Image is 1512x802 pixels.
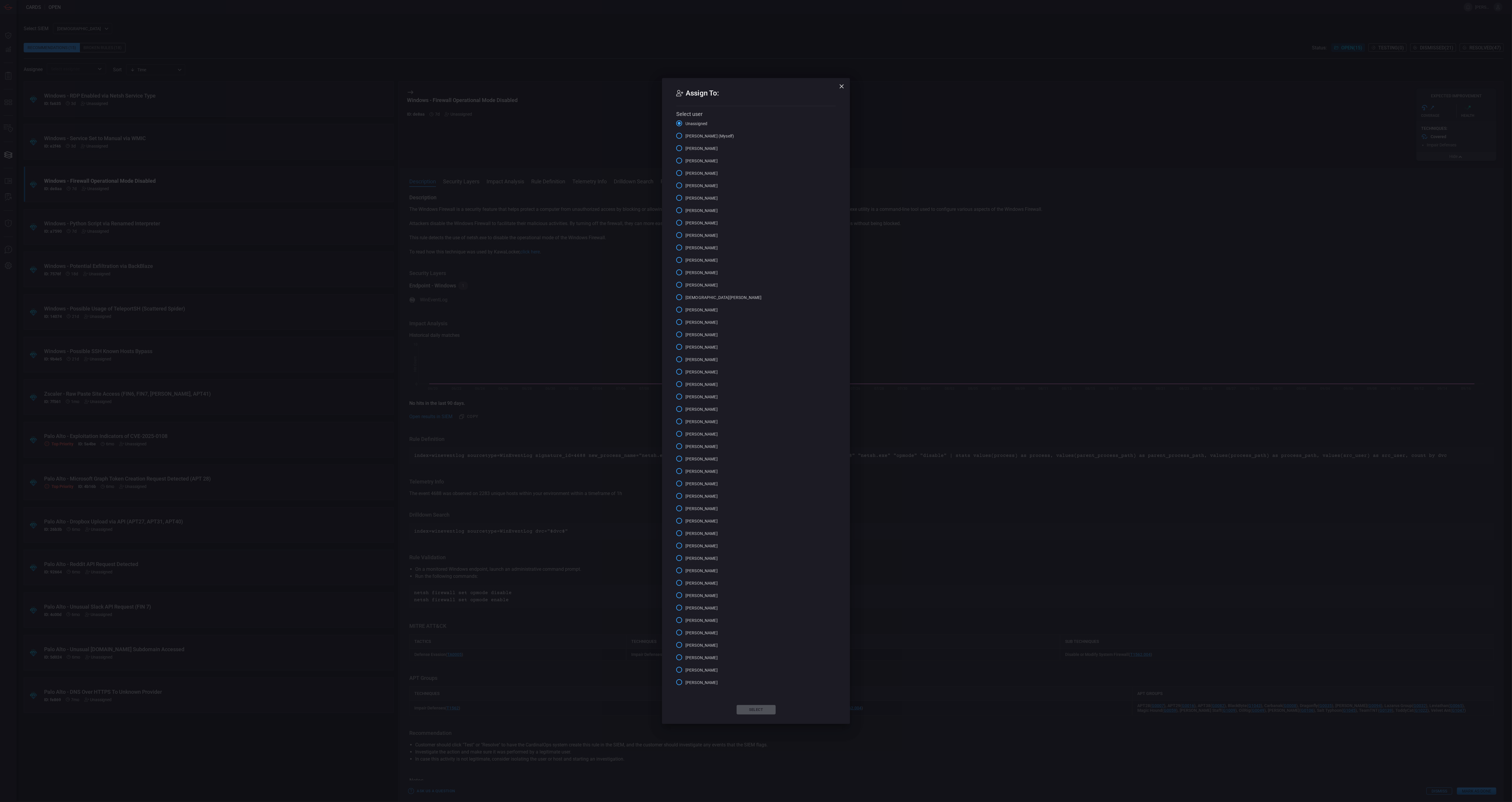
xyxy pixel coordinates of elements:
[685,493,718,499] span: [PERSON_NAME]
[685,444,718,450] span: [PERSON_NAME]
[685,481,718,487] span: [PERSON_NAME]
[685,531,718,537] span: [PERSON_NAME]
[676,111,703,117] span: Select user
[685,208,718,214] span: [PERSON_NAME]
[685,245,718,251] span: [PERSON_NAME]
[685,307,718,313] span: [PERSON_NAME]
[685,394,718,400] span: [PERSON_NAME]
[685,121,708,127] span: Unassigned
[685,456,718,462] span: [PERSON_NAME]
[685,642,718,649] span: [PERSON_NAME]
[685,543,718,549] span: [PERSON_NAME]
[685,555,718,562] span: [PERSON_NAME]
[685,170,718,177] span: [PERSON_NAME]
[685,518,718,524] span: [PERSON_NAME]
[685,667,718,673] span: [PERSON_NAME]
[685,468,718,475] span: [PERSON_NAME]
[685,295,762,301] span: [DEMOGRAPHIC_DATA][PERSON_NAME]
[685,195,718,201] span: [PERSON_NAME]
[685,232,718,239] span: [PERSON_NAME]
[685,506,718,512] span: [PERSON_NAME]
[685,220,718,226] span: [PERSON_NAME]
[685,617,718,624] span: [PERSON_NAME]
[685,183,718,189] span: [PERSON_NAME]
[685,593,718,599] span: [PERSON_NAME]
[685,319,718,326] span: [PERSON_NAME]
[685,332,718,338] span: [PERSON_NAME]
[685,381,718,388] span: [PERSON_NAME]
[685,406,718,413] span: [PERSON_NAME]
[685,344,718,350] span: [PERSON_NAME]
[685,431,718,437] span: [PERSON_NAME]
[685,369,718,375] span: [PERSON_NAME]
[685,568,718,574] span: [PERSON_NAME]
[685,270,718,276] span: [PERSON_NAME]
[685,630,718,636] span: [PERSON_NAME]
[685,655,718,661] span: [PERSON_NAME]
[685,357,718,363] span: [PERSON_NAME]
[685,145,718,152] span: [PERSON_NAME]
[685,680,718,686] span: [PERSON_NAME]
[685,158,718,164] span: [PERSON_NAME]
[685,580,718,586] span: [PERSON_NAME]
[685,605,718,611] span: [PERSON_NAME]
[685,133,734,139] span: [PERSON_NAME] (Myself)
[685,282,718,288] span: [PERSON_NAME]
[685,257,718,263] span: [PERSON_NAME]
[685,419,718,425] span: [PERSON_NAME]
[676,88,836,106] h2: Assign To:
